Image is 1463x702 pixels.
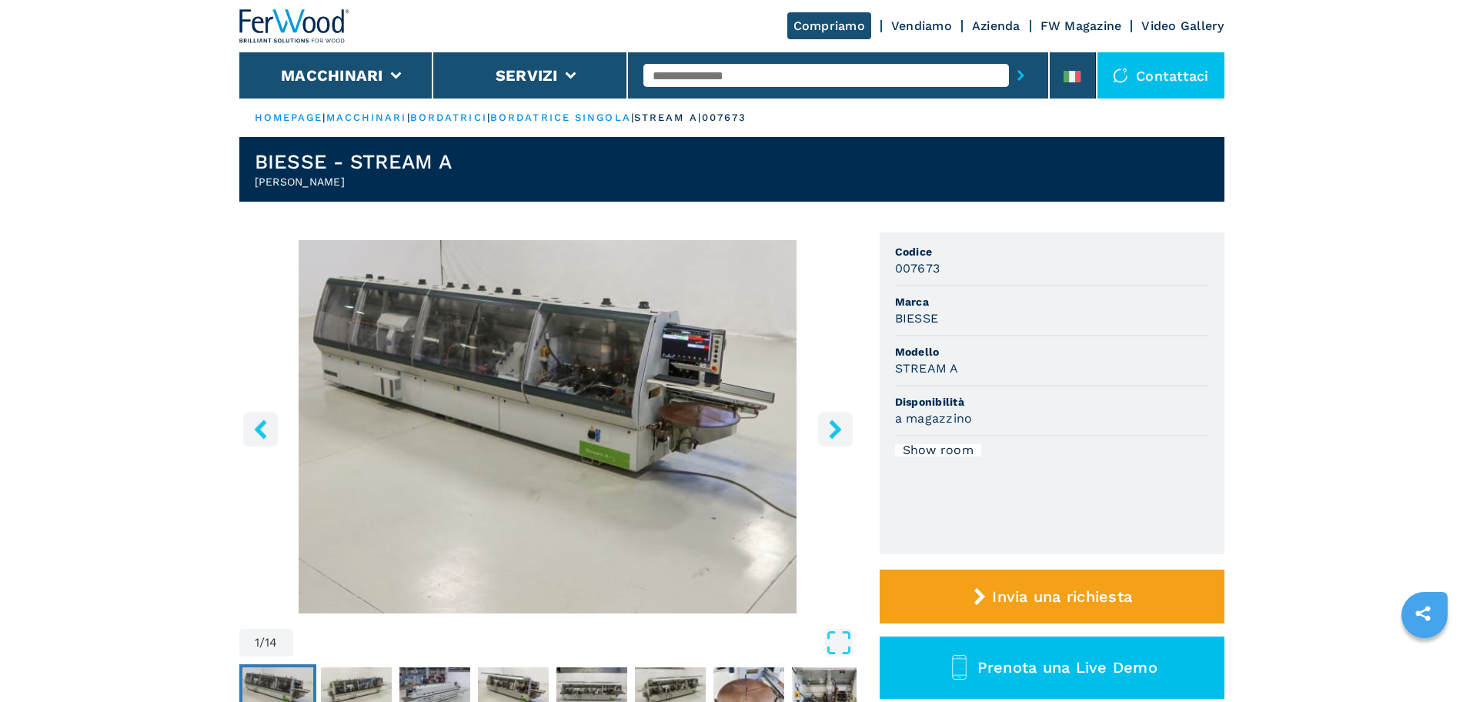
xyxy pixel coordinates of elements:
p: 007673 [702,111,747,125]
h3: STREAM A [895,359,959,377]
span: Prenota una Live Demo [977,658,1157,677]
span: | [407,112,410,123]
button: Open Fullscreen [297,629,853,657]
a: FW Magazine [1040,18,1122,33]
button: Macchinari [281,66,383,85]
span: 1 [255,637,259,649]
a: macchinari [326,112,407,123]
span: Marca [895,294,1209,309]
img: Contattaci [1113,68,1128,83]
button: right-button [818,412,853,446]
a: Vendiamo [891,18,952,33]
a: HOMEPAGE [255,112,323,123]
a: bordatrice singola [490,112,631,123]
img: Ferwood [239,9,350,43]
div: Go to Slide 1 [239,240,857,613]
span: | [487,112,490,123]
a: sharethis [1404,594,1442,633]
h1: BIESSE - STREAM A [255,149,452,174]
span: | [322,112,326,123]
h3: a magazzino [895,409,973,427]
span: Codice [895,244,1209,259]
button: submit-button [1009,58,1033,93]
span: Modello [895,344,1209,359]
a: Compriamo [787,12,871,39]
h2: [PERSON_NAME] [255,174,452,189]
span: 14 [265,637,278,649]
button: Prenota una Live Demo [880,637,1224,699]
button: Invia una richiesta [880,570,1224,623]
span: / [259,637,265,649]
span: Disponibilità [895,394,1209,409]
h3: BIESSE [895,309,939,327]
img: Bordatrice Singola BIESSE STREAM A [239,240,857,613]
p: stream a | [634,111,702,125]
button: left-button [243,412,278,446]
span: | [631,112,634,123]
div: Show room [895,444,981,456]
div: Contattaci [1097,52,1224,99]
span: Invia una richiesta [992,587,1132,606]
iframe: Chat [1398,633,1451,690]
h3: 007673 [895,259,940,277]
a: Azienda [972,18,1020,33]
a: bordatrici [410,112,487,123]
button: Servizi [496,66,558,85]
a: Video Gallery [1141,18,1224,33]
